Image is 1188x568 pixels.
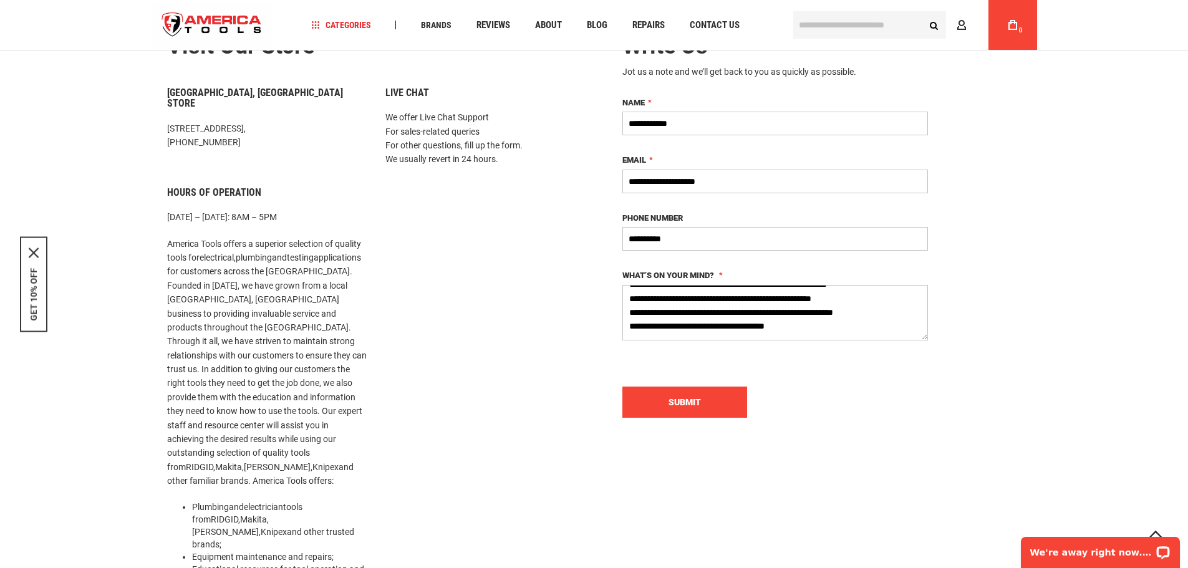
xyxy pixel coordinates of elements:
span: Repairs [632,21,665,30]
span: Submit [669,397,701,407]
div: Jot us a note and we’ll get back to you as quickly as possible. [622,65,928,78]
p: America Tools offers a superior selection of quality tools for , and applications for customers a... [167,237,367,488]
p: [STREET_ADDRESS], [PHONE_NUMBER] [167,122,367,150]
span: Name [622,98,645,107]
span: Phone Number [622,213,683,223]
a: About [529,17,567,34]
h6: Live Chat [385,87,585,99]
a: plumbing [236,253,272,262]
a: [PERSON_NAME] [244,462,311,472]
a: Categories [306,17,377,34]
a: Makita [240,514,267,524]
a: Blog [581,17,613,34]
a: electrician [244,502,283,512]
h6: Hours of Operation [167,187,367,198]
span: About [535,21,562,30]
a: Makita [215,462,242,472]
span: Reviews [476,21,510,30]
a: RIDGID [186,462,213,472]
li: and tools from , , , and other trusted brands; [192,501,367,551]
a: [PERSON_NAME] [192,527,259,537]
a: Repairs [627,17,670,34]
img: America Tools [152,2,273,49]
li: ; [192,551,367,563]
button: Search [922,13,946,37]
svg: close icon [29,248,39,258]
span: Categories [311,21,371,29]
button: Close [29,248,39,258]
a: Knipex [312,462,339,472]
p: We offer Live Chat Support For sales-related queries For other questions, fill up the form. We us... [385,110,585,166]
span: Email [622,155,646,165]
span: Blog [587,21,607,30]
a: Equipment maintenance and repairs [192,552,332,562]
h6: [GEOGRAPHIC_DATA], [GEOGRAPHIC_DATA] Store [167,87,367,109]
span: 0 [1019,27,1023,34]
iframe: LiveChat chat widget [1013,529,1188,568]
a: store logo [152,2,273,49]
span: Brands [421,21,452,29]
p: [DATE] – [DATE]: 8AM – 5PM [167,210,367,224]
a: Brands [415,17,457,34]
span: What’s on your mind? [622,271,714,280]
a: RIDGID [211,514,238,524]
a: testing [287,253,314,262]
a: Contact Us [684,17,745,34]
a: Reviews [471,17,516,34]
a: Knipex [261,527,287,537]
span: Contact Us [690,21,740,30]
a: electrical [200,253,234,262]
h2: Visit our store [167,34,585,59]
a: Plumbing [192,502,229,512]
button: GET 10% OFF [29,267,39,320]
button: Submit [622,387,747,418]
